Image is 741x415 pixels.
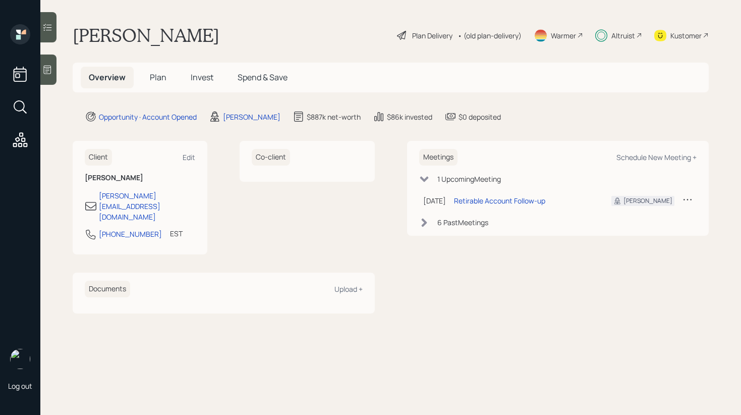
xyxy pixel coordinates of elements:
[10,349,30,369] img: retirable_logo.png
[551,30,576,41] div: Warmer
[238,72,288,83] span: Spend & Save
[85,174,195,182] h6: [PERSON_NAME]
[437,217,488,228] div: 6 Past Meeting s
[458,30,522,41] div: • (old plan-delivery)
[459,112,501,122] div: $0 deposited
[387,112,432,122] div: $86k invested
[423,195,446,206] div: [DATE]
[454,195,545,206] div: Retirable Account Follow-up
[616,152,697,162] div: Schedule New Meeting +
[670,30,702,41] div: Kustomer
[150,72,166,83] span: Plan
[85,149,112,166] h6: Client
[223,112,280,122] div: [PERSON_NAME]
[183,152,195,162] div: Edit
[419,149,458,166] h6: Meetings
[170,228,183,239] div: EST
[623,196,672,205] div: [PERSON_NAME]
[611,30,635,41] div: Altruist
[99,229,162,239] div: [PHONE_NUMBER]
[307,112,361,122] div: $887k net-worth
[412,30,452,41] div: Plan Delivery
[89,72,126,83] span: Overview
[437,174,501,184] div: 1 Upcoming Meeting
[99,112,197,122] div: Opportunity · Account Opened
[252,149,290,166] h6: Co-client
[8,381,32,391] div: Log out
[191,72,213,83] span: Invest
[99,190,195,222] div: [PERSON_NAME][EMAIL_ADDRESS][DOMAIN_NAME]
[85,281,130,297] h6: Documents
[334,284,363,294] div: Upload +
[73,24,219,46] h1: [PERSON_NAME]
